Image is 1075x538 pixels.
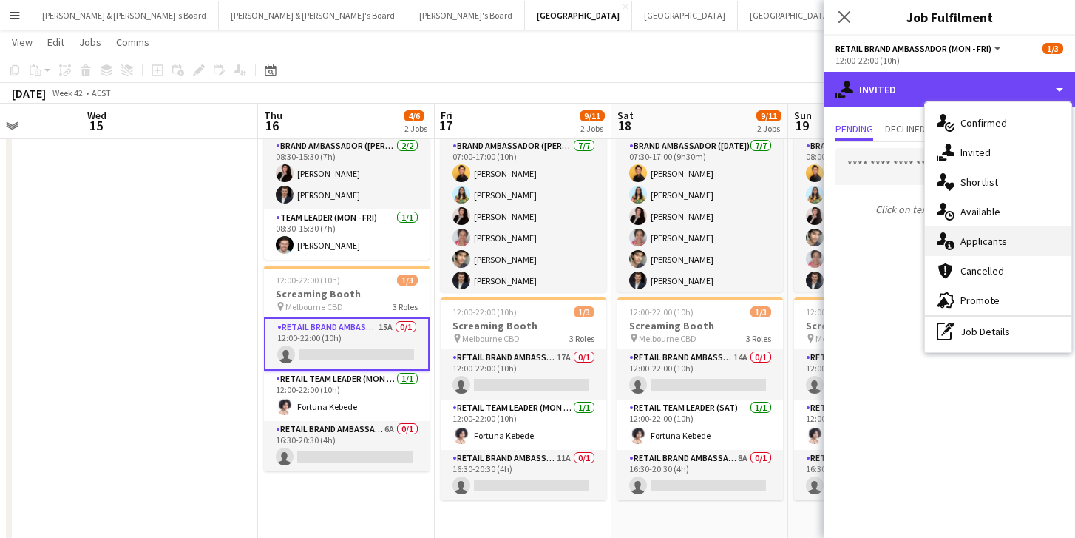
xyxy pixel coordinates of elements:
[262,117,282,134] span: 16
[407,1,525,30] button: [PERSON_NAME]'s Board
[792,117,812,134] span: 19
[264,287,430,300] h3: Screaming Booth
[73,33,107,52] a: Jobs
[794,319,960,332] h3: Screaming Booth
[441,73,606,292] app-job-card: 07:00-17:00 (10h)8/8MotoGP 2025 @ [PERSON_NAME][GEOGRAPHIC_DATA] [PERSON_NAME][GEOGRAPHIC_DATA]2 ...
[738,1,844,30] button: [GEOGRAPHIC_DATA]
[960,146,991,159] span: Invited
[525,1,632,30] button: [GEOGRAPHIC_DATA]
[617,73,783,292] app-job-card: 07:30-17:00 (9h30m)8/8MotoGP 2025 @ [PERSON_NAME][GEOGRAPHIC_DATA] [PERSON_NAME][GEOGRAPHIC_DATA]...
[806,306,870,317] span: 12:00-22:00 (10h)
[960,235,1007,248] span: Applicants
[574,306,594,317] span: 1/3
[441,297,606,500] app-job-card: 12:00-22:00 (10h)1/3Screaming Booth Melbourne CBD3 RolesRETAIL Brand Ambassador (Mon - Fri)17A0/1...
[47,36,64,49] span: Edit
[116,36,149,49] span: Comms
[85,117,106,134] span: 15
[397,275,418,286] span: 1/3
[110,33,155,52] a: Comms
[441,400,606,450] app-card-role: RETAIL Team Leader (Mon - Fri)1/112:00-22:00 (10h)Fortuna Kebede
[794,297,960,500] app-job-card: 12:00-22:00 (10h)1/3Screaming Booth Melbourne CBD3 RolesRETAIL Brand Ambassador ([DATE])17A0/112:...
[30,1,219,30] button: [PERSON_NAME] & [PERSON_NAME]'s Board
[824,7,1075,27] h3: Job Fulfilment
[960,294,1000,307] span: Promote
[462,333,520,344] span: Melbourne CBD
[276,275,340,286] span: 12:00-22:00 (10h)
[835,43,991,54] span: RETAIL Brand Ambassador (Mon - Fri)
[6,33,38,52] a: View
[756,110,781,121] span: 9/11
[87,109,106,122] span: Wed
[264,317,430,371] app-card-role: RETAIL Brand Ambassador (Mon - Fri)15A0/112:00-22:00 (10h)
[12,36,33,49] span: View
[49,87,86,98] span: Week 42
[794,450,960,500] app-card-role: RETAIL Brand Ambassador ([DATE])12A0/116:30-20:30 (4h)
[264,266,430,471] app-job-card: 12:00-22:00 (10h)1/3Screaming Booth Melbourne CBD3 RolesRETAIL Brand Ambassador (Mon - Fri)15A0/1...
[794,400,960,450] app-card-role: RETAIL Team Leader (Sun)1/112:00-22:00 (10h)Fortuna Kebede
[41,33,70,52] a: Edit
[393,301,418,312] span: 3 Roles
[617,349,783,400] app-card-role: RETAIL Brand Ambassador ([DATE])14A0/112:00-22:00 (10h)
[219,1,407,30] button: [PERSON_NAME] & [PERSON_NAME]'s Board
[441,349,606,400] app-card-role: RETAIL Brand Ambassador (Mon - Fri)17A0/112:00-22:00 (10h)
[960,175,998,189] span: Shortlist
[441,138,606,317] app-card-role: Brand Ambassador ([PERSON_NAME])7/707:00-17:00 (10h)[PERSON_NAME][PERSON_NAME][PERSON_NAME][PERSO...
[835,124,873,134] span: Pending
[264,371,430,421] app-card-role: RETAIL Team Leader (Mon - Fri)1/112:00-22:00 (10h)Fortuna Kebede
[632,1,738,30] button: [GEOGRAPHIC_DATA]
[617,400,783,450] app-card-role: RETAIL Team Leader (Sat)1/112:00-22:00 (10h)Fortuna Kebede
[617,450,783,500] app-card-role: RETAIL Brand Ambassador ([DATE])8A0/116:30-20:30 (4h)
[12,86,46,101] div: [DATE]
[835,43,1003,54] button: RETAIL Brand Ambassador (Mon - Fri)
[580,110,605,121] span: 9/11
[824,72,1075,107] div: Invited
[617,319,783,332] h3: Screaming Booth
[285,301,343,312] span: Melbourne CBD
[794,138,960,317] app-card-role: Brand Ambassador ([DATE])7/708:00-17:30 (9h30m)[PERSON_NAME][PERSON_NAME][PERSON_NAME][PERSON_NAM...
[960,116,1007,130] span: Confirmed
[757,123,781,134] div: 2 Jobs
[441,109,452,122] span: Fri
[452,306,517,317] span: 12:00-22:00 (10h)
[264,209,430,260] app-card-role: Team Leader (Mon - Fri)1/108:30-15:30 (7h)[PERSON_NAME]
[441,450,606,500] app-card-role: RETAIL Brand Ambassador (Mon - Fri)11A0/116:30-20:30 (4h)
[569,333,594,344] span: 3 Roles
[960,264,1004,278] span: Cancelled
[824,197,1075,222] p: Click on text input to invite a crew
[835,55,1063,66] div: 12:00-22:00 (10h)
[960,205,1000,218] span: Available
[629,306,694,317] span: 12:00-22:00 (10h)
[815,333,873,344] span: Melbourne CBD
[264,138,430,209] app-card-role: Brand Ambassador ([PERSON_NAME])2/208:30-15:30 (7h)[PERSON_NAME][PERSON_NAME]
[79,36,101,49] span: Jobs
[794,73,960,292] app-job-card: 08:00-17:30 (9h30m)8/8MotoGP 2025 @ [PERSON_NAME][GEOGRAPHIC_DATA] [PERSON_NAME][GEOGRAPHIC_DATA]...
[92,87,111,98] div: AEST
[617,297,783,500] app-job-card: 12:00-22:00 (10h)1/3Screaming Booth Melbourne CBD3 RolesRETAIL Brand Ambassador ([DATE])14A0/112:...
[639,333,696,344] span: Melbourne CBD
[925,317,1071,346] div: Job Details
[794,109,812,122] span: Sun
[615,117,634,134] span: 18
[750,306,771,317] span: 1/3
[746,333,771,344] span: 3 Roles
[264,109,282,122] span: Thu
[264,73,430,260] app-job-card: 08:30-15:30 (7h)3/3MotoGP 2025 @ [PERSON_NAME][GEOGRAPHIC_DATA] [PERSON_NAME][GEOGRAPHIC_DATA]2 R...
[794,349,960,400] app-card-role: RETAIL Brand Ambassador ([DATE])17A0/112:00-22:00 (10h)
[617,109,634,122] span: Sat
[404,123,427,134] div: 2 Jobs
[885,124,926,134] span: Declined
[438,117,452,134] span: 17
[617,138,783,317] app-card-role: Brand Ambassador ([DATE])7/707:30-17:00 (9h30m)[PERSON_NAME][PERSON_NAME][PERSON_NAME][PERSON_NAM...
[1042,43,1063,54] span: 1/3
[404,110,424,121] span: 4/6
[264,421,430,471] app-card-role: RETAIL Brand Ambassador (Mon - Fri)6A0/116:30-20:30 (4h)
[580,123,604,134] div: 2 Jobs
